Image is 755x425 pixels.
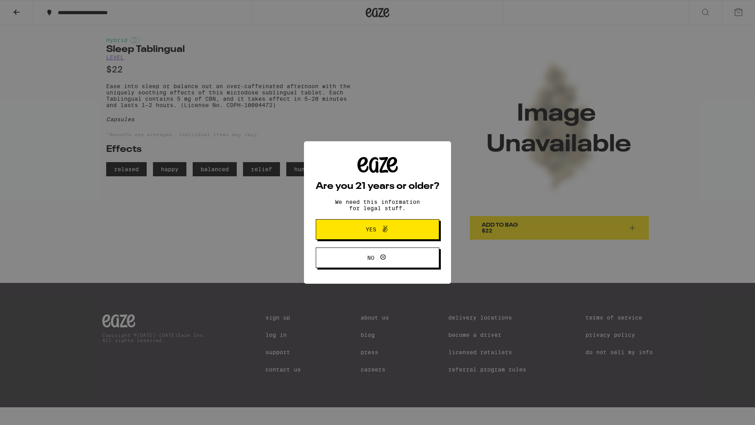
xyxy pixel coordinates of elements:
[328,199,427,211] p: We need this information for legal stuff.
[367,255,374,261] span: No
[316,182,439,191] h2: Are you 21 years or older?
[316,219,439,240] button: Yes
[316,248,439,268] button: No
[366,227,376,232] span: Yes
